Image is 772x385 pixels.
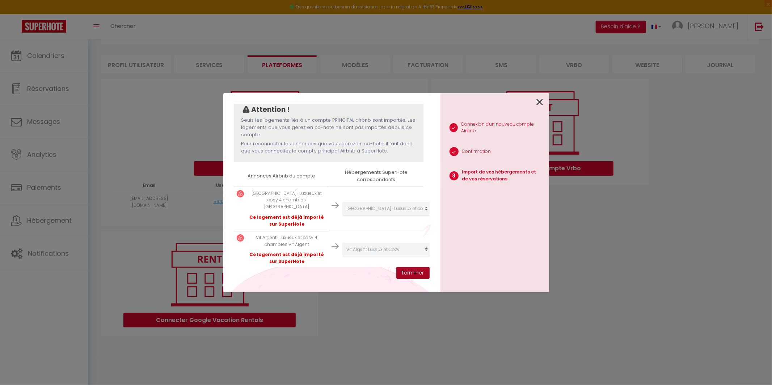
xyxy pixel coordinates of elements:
th: Hébergements SuperHote correspondants [329,166,423,187]
p: Vif Argent · Luxueux et cosy 4 chambres Vif Argent [248,234,326,248]
p: [GEOGRAPHIC_DATA] · Luxueux et cosy 4 chambres [GEOGRAPHIC_DATA] [248,190,326,211]
button: Terminer [396,267,430,279]
p: Ce logement est déjà importé sur SuperHote [248,251,326,265]
p: Attention ! [251,104,290,115]
span: 3 [450,171,459,180]
p: Seuls les logements liés à un compte PRINCIPAL airbnb sont importés. Les logements que vous gérez... [241,117,416,139]
p: Pour reconnecter les annonces que vous gérez en co-hôte, il faut donc que vous connectiez le comp... [241,140,416,155]
p: Connexion d'un nouveau compte Airbnb [461,121,543,135]
p: Import de vos hébergements et de vos réservations [462,169,543,183]
p: Confirmation [462,148,491,155]
th: Annonces Airbnb du compte [234,166,329,187]
p: Ce logement est déjà importé sur SuperHote [248,214,326,228]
